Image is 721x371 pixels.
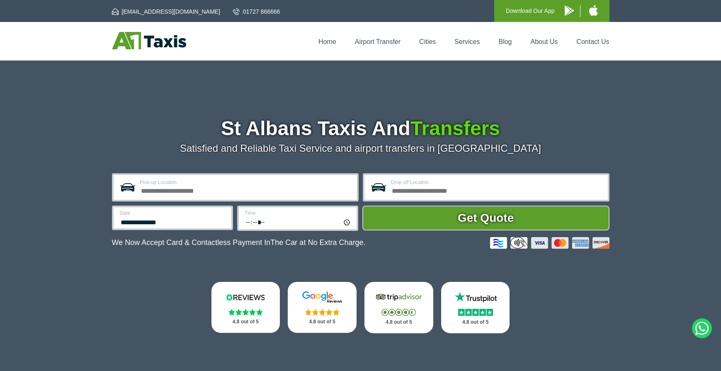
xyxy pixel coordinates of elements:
a: Cities [419,38,436,45]
p: 4.8 out of 5 [374,317,424,327]
p: We Now Accept Card & Contactless Payment In [112,238,366,247]
h1: St Albans Taxis And [112,119,609,138]
p: Satisfied and Reliable Taxi Service and airport transfers in [GEOGRAPHIC_DATA] [112,143,609,154]
img: Stars [228,309,263,315]
a: Services [454,38,480,45]
a: 01727 866666 [233,7,280,16]
a: Airport Transfer [355,38,401,45]
a: About Us [531,38,558,45]
img: Credit And Debit Cards [490,237,609,249]
a: Google Stars 4.8 out of 5 [288,282,357,333]
label: Drop-off Location [391,180,603,185]
a: Reviews.io Stars 4.8 out of 5 [211,282,280,333]
span: The Car at No Extra Charge. [270,238,365,247]
label: Pick-up Location [140,180,352,185]
a: [EMAIL_ADDRESS][DOMAIN_NAME] [112,7,220,16]
img: Stars [458,309,493,316]
label: Time [245,211,352,216]
img: A1 Taxis Android App [565,5,574,16]
p: 4.8 out of 5 [297,317,347,327]
img: A1 Taxis iPhone App [589,5,598,16]
img: Reviews.io [221,291,270,303]
p: 4.8 out of 5 [221,317,271,327]
p: Download Our App [506,6,555,16]
img: Stars [381,309,416,316]
a: Blog [498,38,512,45]
a: Tripadvisor Stars 4.8 out of 5 [364,282,433,333]
img: A1 Taxis St Albans LTD [112,32,186,49]
span: Transfers [410,117,500,139]
img: Google [297,291,347,303]
button: Get Quote [362,206,609,230]
p: 4.8 out of 5 [450,317,501,327]
label: Date [120,211,226,216]
a: Contact Us [576,38,609,45]
a: Home [318,38,336,45]
img: Stars [305,309,340,315]
img: Trustpilot [451,291,500,303]
img: Tripadvisor [374,291,424,303]
a: Trustpilot Stars 4.8 out of 5 [441,282,510,333]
